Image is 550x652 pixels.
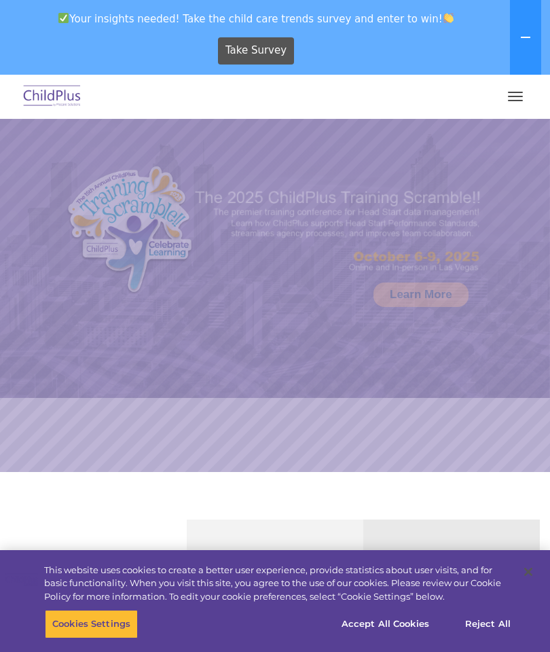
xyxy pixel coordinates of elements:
[445,610,530,638] button: Reject All
[218,37,295,65] a: Take Survey
[513,557,543,587] button: Close
[373,283,469,307] a: Learn More
[44,564,512,604] div: This website uses cookies to create a better user experience, provide statistics about user visit...
[20,81,84,113] img: ChildPlus by Procare Solutions
[5,5,507,32] span: Your insights needed! Take the child care trends survey and enter to win!
[334,610,437,638] button: Accept All Cookies
[225,39,287,62] span: Take Survey
[443,13,454,23] img: 👏
[45,610,138,638] button: Cookies Settings
[58,13,69,23] img: ✅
